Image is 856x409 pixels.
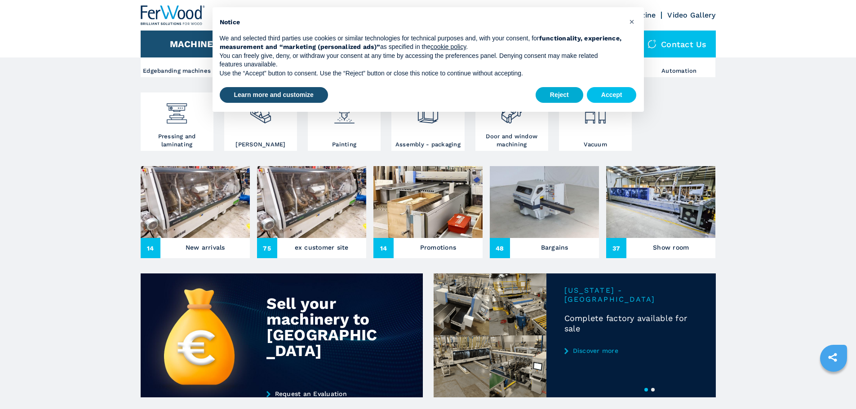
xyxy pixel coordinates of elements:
[308,92,381,151] a: Painting
[141,166,250,238] img: New arrivals
[821,346,844,369] a: sharethis
[220,35,622,51] strong: functionality, experience, measurement and “marketing (personalized ads)”
[606,166,715,258] a: Show room37Show room
[818,369,849,402] iframe: Chat
[141,238,161,258] span: 14
[478,132,546,149] h3: Door and window machining
[430,43,466,50] a: cookie policy
[584,141,607,149] h3: Vacuum
[186,241,225,254] h3: New arrivals
[564,347,698,354] a: Discover more
[143,67,211,75] h3: Edgebanding machines
[266,296,384,359] div: Sell your machinery to [GEOGRAPHIC_DATA]
[629,16,634,27] span: ×
[606,238,626,258] span: 37
[373,166,483,238] img: Promotions
[235,141,285,149] h3: [PERSON_NAME]
[653,241,689,254] h3: Show room
[220,18,622,27] h2: Notice
[625,14,639,29] button: Close this notice
[332,141,356,149] h3: Painting
[667,11,715,19] a: Video Gallery
[220,69,622,78] p: Use the “Accept” button to consent. Use the “Reject” button or close this notice to continue with...
[165,95,189,125] img: pressa-strettoia.png
[661,67,697,75] h3: Automation
[559,92,632,151] a: Vacuum
[220,52,622,69] p: You can freely give, deny, or withdraw your consent at any time by accessing the preferences pane...
[606,166,715,238] img: Show room
[490,238,510,258] span: 48
[220,87,328,103] button: Learn more and customize
[257,166,366,258] a: ex customer site75ex customer site
[224,92,297,151] a: [PERSON_NAME]
[391,92,464,151] a: Assembly - packaging
[295,241,349,254] h3: ex customer site
[639,31,716,57] div: Contact us
[141,5,205,25] img: Ferwood
[257,166,366,238] img: ex customer site
[257,238,277,258] span: 75
[141,273,423,397] img: Sell your machinery to Ferwood
[541,241,568,254] h3: Bargains
[141,166,250,258] a: New arrivals14New arrivals
[141,92,213,151] a: Pressing and laminating
[266,390,390,397] a: Request an Evaluation
[420,241,457,254] h3: Promotions
[490,166,599,238] img: Bargains
[373,238,394,258] span: 14
[536,87,583,103] button: Reject
[373,166,483,258] a: Promotions14Promotions
[648,40,656,48] img: Contact us
[644,388,648,391] button: 1
[490,166,599,258] a: Bargains48Bargains
[395,141,461,149] h3: Assembly - packaging
[475,92,548,151] a: Door and window machining
[220,34,622,52] p: We and selected third parties use cookies or similar technologies for technical purposes and, wit...
[170,39,219,49] button: Machines
[434,273,546,397] img: Complete factory available for sale
[143,132,211,149] h3: Pressing and laminating
[651,388,655,391] button: 2
[587,87,637,103] button: Accept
